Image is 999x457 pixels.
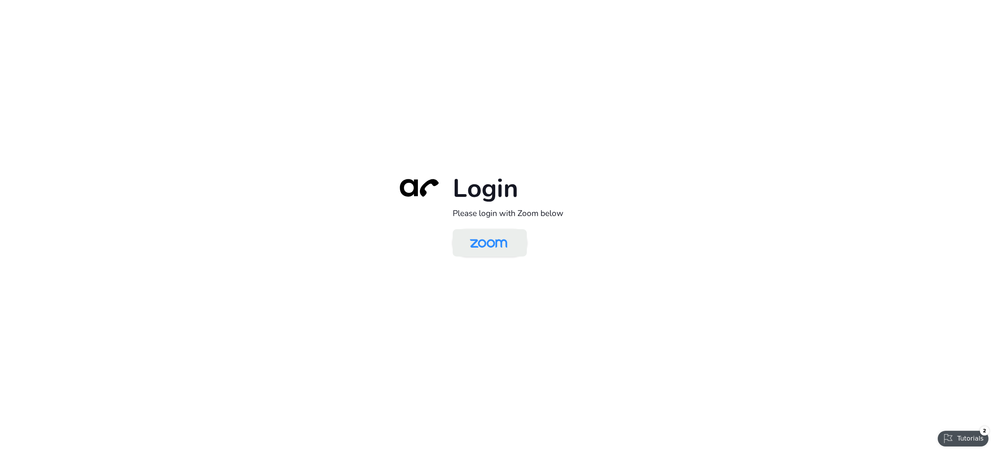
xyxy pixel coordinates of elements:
h1: Login [453,173,609,204]
iframe: Checklist [933,423,993,451]
h2: Please login with Zoom below [453,208,609,218]
img: Zoom Logo [462,231,515,256]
